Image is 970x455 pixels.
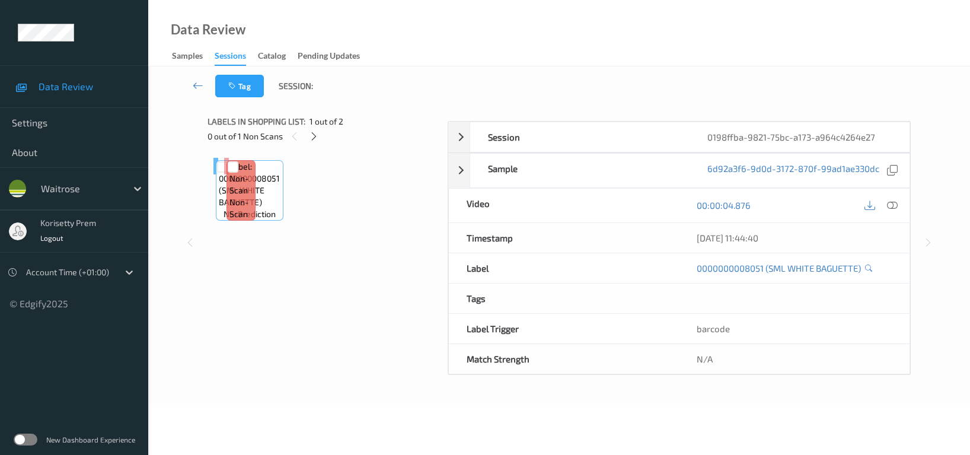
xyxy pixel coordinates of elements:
span: non-scan [229,196,252,220]
div: 0198ffba-9821-75bc-a173-a964c4264e27 [690,122,910,152]
div: Session [470,122,690,152]
a: Sessions [215,48,258,66]
span: Labels in shopping list: [208,116,305,128]
a: Pending Updates [298,48,372,65]
a: 00:00:04.876 [697,199,751,211]
div: [DATE] 11:44:40 [697,232,891,244]
span: Session: [279,80,313,92]
span: 1 out of 2 [309,116,343,128]
div: Pending Updates [298,50,360,65]
div: Label [449,253,679,283]
div: Match Strength [449,344,679,374]
div: N/A [679,344,909,374]
a: Samples [172,48,215,65]
span: Label: 0000000008051 (SML WHITE BAGUETTE) [219,161,280,208]
a: 0000000008051 (SML WHITE BAGUETTE) [697,262,861,274]
div: Label Trigger [449,314,679,343]
div: Timestamp [449,223,679,253]
div: Sample6d92a3f6-9d0d-3172-870f-99ad1ae330dc [448,153,910,188]
div: Catalog [258,50,286,65]
div: Session0198ffba-9821-75bc-a173-a964c4264e27 [448,122,910,152]
div: Sample [470,154,690,187]
span: Label: Non-Scan [229,161,252,196]
button: Tag [215,75,264,97]
span: no-prediction [224,208,276,220]
div: Tags [449,284,679,313]
a: Catalog [258,48,298,65]
div: Sessions [215,50,246,66]
a: 6d92a3f6-9d0d-3172-870f-99ad1ae330dc [707,163,879,179]
div: 0 out of 1 Non Scans [208,129,439,144]
div: Samples [172,50,203,65]
div: Data Review [171,24,245,36]
div: barcode [679,314,909,343]
div: Video [449,189,679,222]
